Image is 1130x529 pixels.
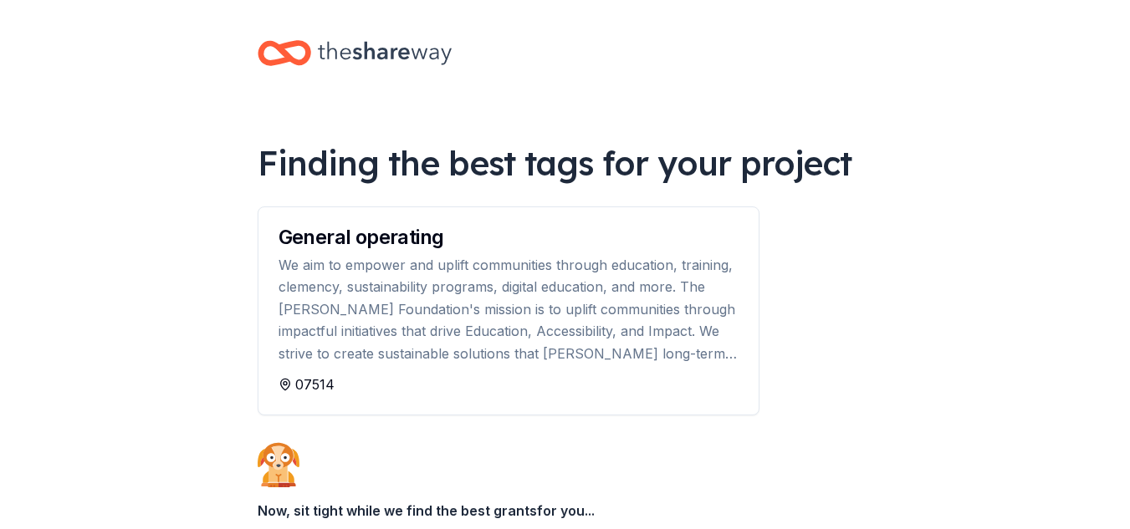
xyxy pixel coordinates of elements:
[258,442,299,487] img: Dog waiting patiently
[279,254,739,364] div: We aim to empower and uplift communities through education, training, clemency, sustainability pr...
[279,227,739,247] div: General operating
[258,494,873,527] div: Now, sit tight while we find the best grants for you...
[258,140,873,186] div: Finding the best tags for your project
[279,374,739,394] div: 07514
